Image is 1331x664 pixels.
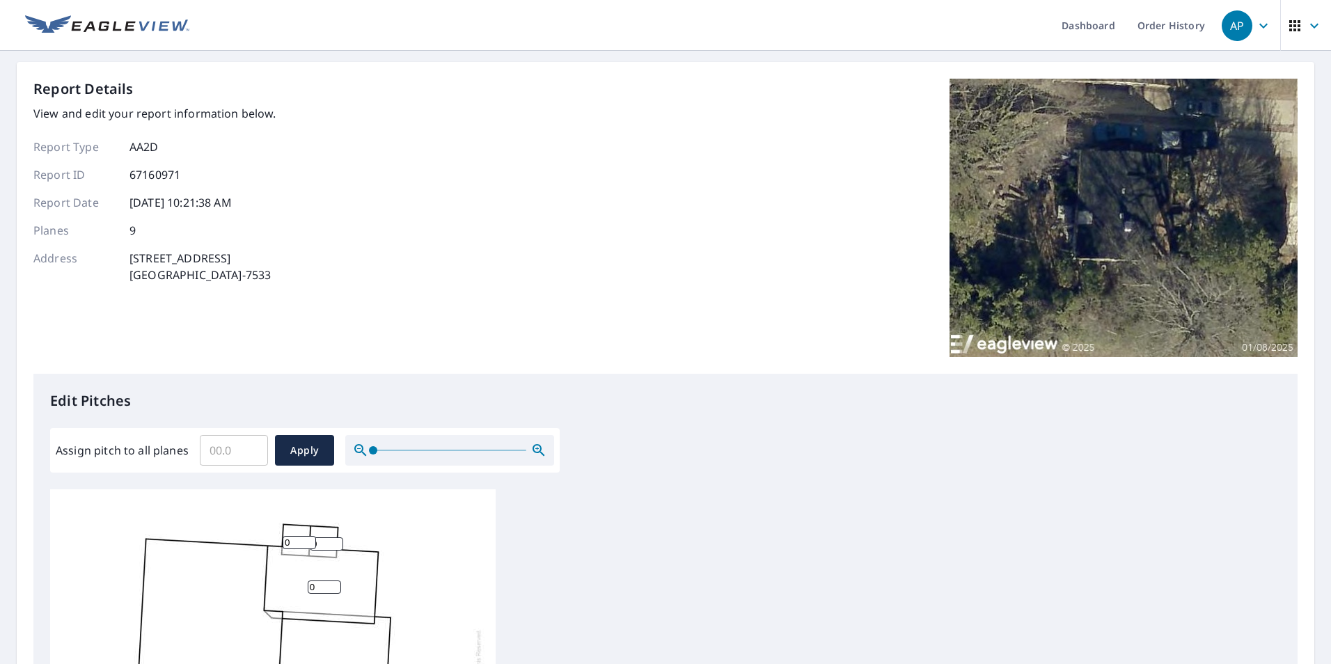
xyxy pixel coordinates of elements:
p: 9 [129,222,136,239]
p: AA2D [129,139,159,155]
img: Top image [950,79,1298,357]
img: EV Logo [25,15,189,36]
p: Address [33,250,117,283]
p: Edit Pitches [50,390,1281,411]
p: Report Type [33,139,117,155]
input: 00.0 [200,431,268,470]
p: Report ID [33,166,117,183]
p: Planes [33,222,117,239]
p: [DATE] 10:21:38 AM [129,194,232,211]
label: Assign pitch to all planes [56,442,189,459]
span: Apply [286,442,323,459]
p: 67160971 [129,166,180,183]
p: [STREET_ADDRESS] [GEOGRAPHIC_DATA]-7533 [129,250,271,283]
p: Report Details [33,79,134,100]
p: View and edit your report information below. [33,105,276,122]
button: Apply [275,435,334,466]
div: AP [1222,10,1252,41]
p: Report Date [33,194,117,211]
